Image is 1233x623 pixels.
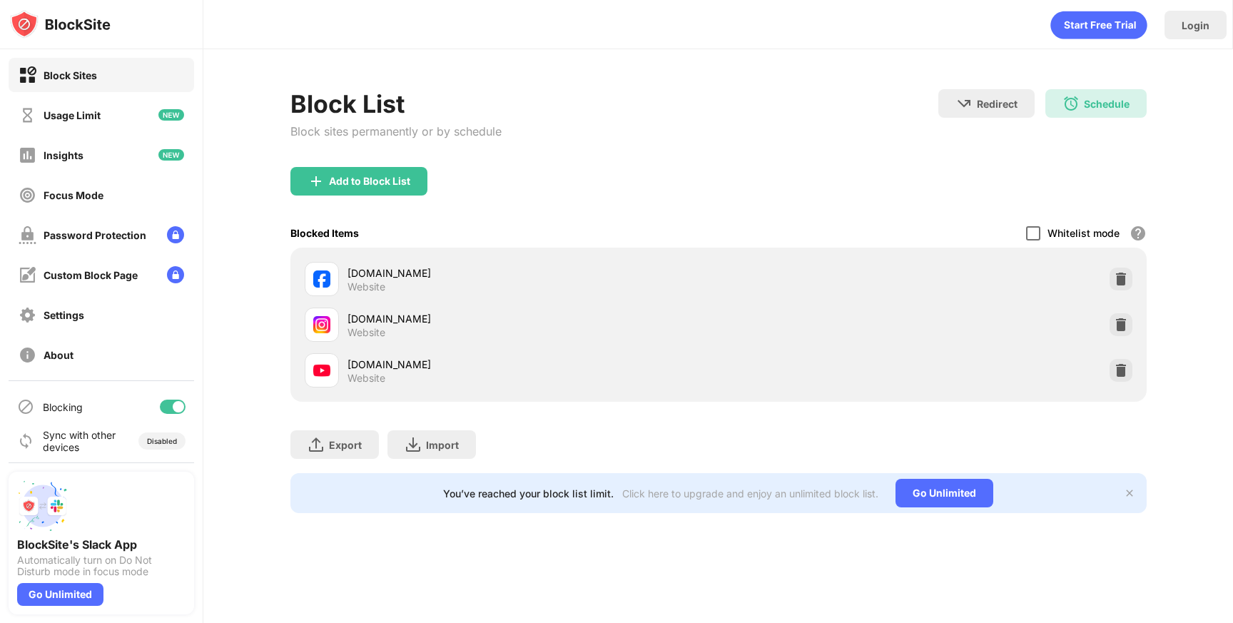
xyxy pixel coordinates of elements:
[44,309,84,321] div: Settings
[1047,227,1120,239] div: Whitelist mode
[17,537,186,552] div: BlockSite's Slack App
[44,349,73,361] div: About
[17,480,68,532] img: push-slack.svg
[43,401,83,413] div: Blocking
[44,69,97,81] div: Block Sites
[1124,487,1135,499] img: x-button.svg
[347,326,385,339] div: Website
[313,316,330,333] img: favicons
[347,372,385,385] div: Website
[17,432,34,450] img: sync-icon.svg
[290,124,502,138] div: Block sites permanently or by schedule
[158,109,184,121] img: new-icon.svg
[19,146,36,164] img: insights-off.svg
[1050,11,1147,39] div: animation
[19,106,36,124] img: time-usage-off.svg
[426,439,459,451] div: Import
[19,66,36,84] img: block-on.svg
[43,429,116,453] div: Sync with other devices
[44,149,83,161] div: Insights
[1084,98,1130,110] div: Schedule
[167,266,184,283] img: lock-menu.svg
[44,109,101,121] div: Usage Limit
[19,186,36,204] img: focus-off.svg
[19,306,36,324] img: settings-off.svg
[290,227,359,239] div: Blocked Items
[443,487,614,500] div: You’ve reached your block list limit.
[313,270,330,288] img: favicons
[17,554,186,577] div: Automatically turn on Do Not Disturb mode in focus mode
[347,280,385,293] div: Website
[313,362,330,379] img: favicons
[329,176,410,187] div: Add to Block List
[17,583,103,606] div: Go Unlimited
[44,229,146,241] div: Password Protection
[895,479,993,507] div: Go Unlimited
[347,357,719,372] div: [DOMAIN_NAME]
[1182,19,1209,31] div: Login
[10,10,111,39] img: logo-blocksite.svg
[347,265,719,280] div: [DOMAIN_NAME]
[329,439,362,451] div: Export
[167,226,184,243] img: lock-menu.svg
[19,346,36,364] img: about-off.svg
[622,487,878,500] div: Click here to upgrade and enjoy an unlimited block list.
[19,266,36,284] img: customize-block-page-off.svg
[977,98,1018,110] div: Redirect
[44,189,103,201] div: Focus Mode
[19,226,36,244] img: password-protection-off.svg
[347,311,719,326] div: [DOMAIN_NAME]
[147,437,177,445] div: Disabled
[44,269,138,281] div: Custom Block Page
[17,398,34,415] img: blocking-icon.svg
[290,89,502,118] div: Block List
[158,149,184,161] img: new-icon.svg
